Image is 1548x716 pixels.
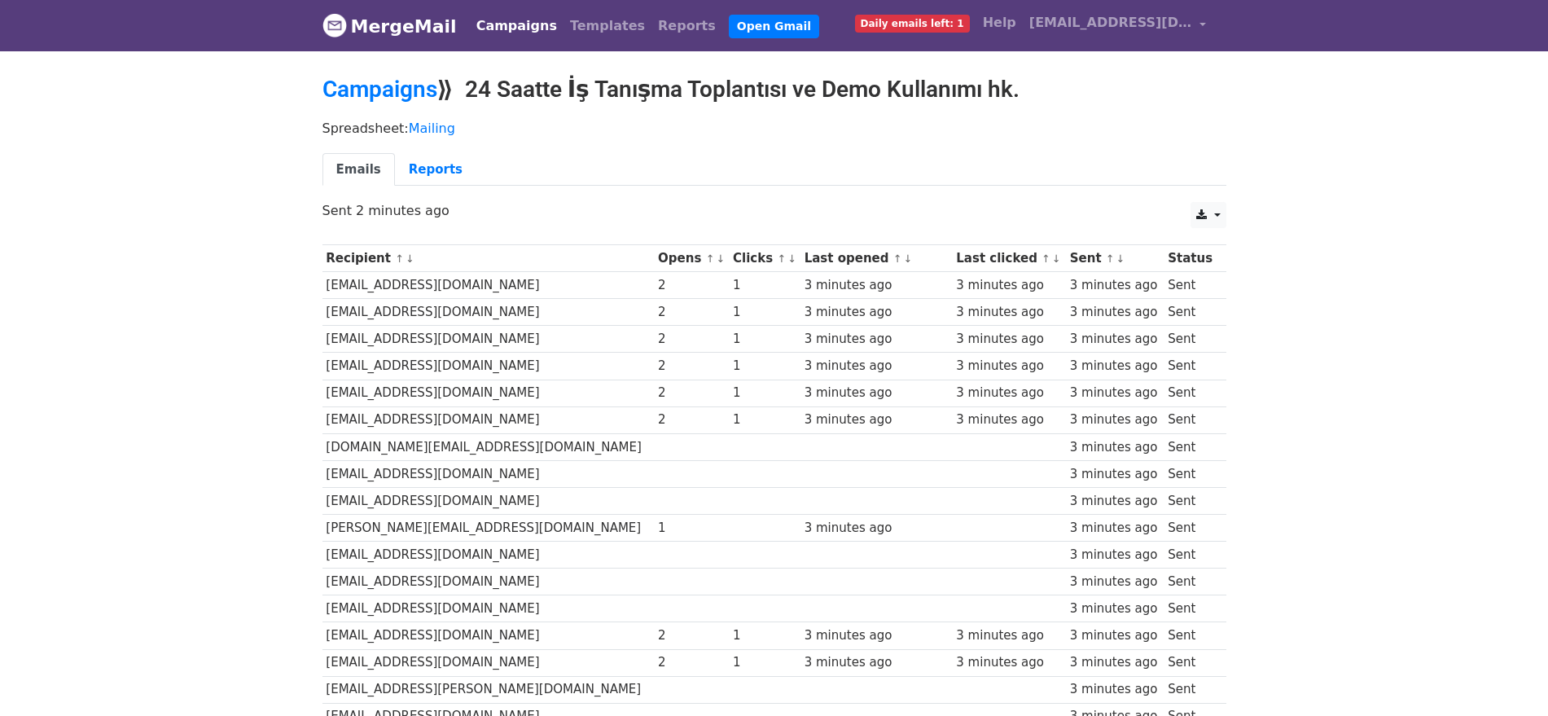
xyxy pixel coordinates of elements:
div: 1 [733,357,796,376]
a: ↑ [1106,253,1115,265]
td: [EMAIL_ADDRESS][DOMAIN_NAME] [322,460,655,487]
div: 1 [733,330,796,349]
td: Sent [1164,299,1217,326]
th: Clicks [729,245,800,272]
td: Sent [1164,595,1217,622]
th: Status [1164,245,1217,272]
div: 3 minutes ago [1070,276,1160,295]
div: 3 minutes ago [956,357,1062,376]
a: ↓ [1052,253,1061,265]
div: 3 minutes ago [805,519,949,538]
td: [EMAIL_ADDRESS][DOMAIN_NAME] [322,326,655,353]
td: [EMAIL_ADDRESS][DOMAIN_NAME] [322,406,655,433]
a: ↑ [1042,253,1050,265]
div: 3 minutes ago [805,626,949,645]
div: 3 minutes ago [805,653,949,672]
div: 3 minutes ago [956,626,1062,645]
td: [EMAIL_ADDRESS][DOMAIN_NAME] [322,649,655,676]
div: 3 minutes ago [1070,411,1160,429]
div: 3 minutes ago [956,411,1062,429]
td: Sent [1164,460,1217,487]
a: Reports [395,153,476,187]
a: Mailing [409,121,455,136]
td: Sent [1164,433,1217,460]
th: Sent [1066,245,1164,272]
div: 3 minutes ago [1070,384,1160,402]
div: 2 [658,411,725,429]
a: ↓ [903,253,912,265]
div: 2 [658,303,725,322]
a: Reports [651,10,722,42]
td: [EMAIL_ADDRESS][DOMAIN_NAME] [322,622,655,649]
td: Sent [1164,380,1217,406]
div: 3 minutes ago [1070,573,1160,591]
td: [EMAIL_ADDRESS][DOMAIN_NAME] [322,487,655,514]
a: ↑ [706,253,715,265]
div: 3 minutes ago [1070,546,1160,564]
div: 3 minutes ago [956,330,1062,349]
div: 2 [658,384,725,402]
div: 3 minutes ago [805,357,949,376]
td: Sent [1164,406,1217,433]
div: 3 minutes ago [1070,492,1160,511]
td: Sent [1164,515,1217,542]
div: 3 minutes ago [1070,519,1160,538]
div: 1 [733,653,796,672]
td: [EMAIL_ADDRESS][DOMAIN_NAME] [322,595,655,622]
a: Emails [322,153,395,187]
p: Spreadsheet: [322,120,1226,137]
td: Sent [1164,569,1217,595]
div: 2 [658,626,725,645]
a: Daily emails left: 1 [849,7,976,39]
td: Sent [1164,542,1217,569]
td: Sent [1164,487,1217,514]
td: [EMAIL_ADDRESS][DOMAIN_NAME] [322,299,655,326]
a: Open Gmail [729,15,819,38]
td: Sent [1164,272,1217,299]
div: 3 minutes ago [956,384,1062,402]
span: [EMAIL_ADDRESS][DOMAIN_NAME] [1029,13,1192,33]
div: 3 minutes ago [805,411,949,429]
div: 1 [658,519,725,538]
div: 3 minutes ago [805,276,949,295]
th: Opens [654,245,729,272]
div: 3 minutes ago [1070,626,1160,645]
div: 1 [733,276,796,295]
div: 3 minutes ago [956,276,1062,295]
div: 1 [733,411,796,429]
div: 3 minutes ago [805,330,949,349]
a: ↑ [395,253,404,265]
a: Help [976,7,1023,39]
div: 3 minutes ago [1070,680,1160,699]
img: MergeMail logo [322,13,347,37]
th: Last opened [800,245,953,272]
td: [EMAIL_ADDRESS][DOMAIN_NAME] [322,353,655,380]
td: Sent [1164,622,1217,649]
th: Recipient [322,245,655,272]
div: 1 [733,626,796,645]
div: 3 minutes ago [1070,303,1160,322]
p: Sent 2 minutes ago [322,202,1226,219]
a: Campaigns [470,10,564,42]
a: Campaigns [322,76,437,103]
td: Sent [1164,649,1217,676]
div: 2 [658,330,725,349]
div: 3 minutes ago [805,384,949,402]
td: Sent [1164,676,1217,703]
div: 3 minutes ago [805,303,949,322]
td: [EMAIL_ADDRESS][DOMAIN_NAME] [322,569,655,595]
div: 3 minutes ago [1070,653,1160,672]
th: Last clicked [953,245,1066,272]
div: 3 minutes ago [1070,600,1160,618]
td: [PERSON_NAME][EMAIL_ADDRESS][DOMAIN_NAME] [322,515,655,542]
h2: ⟫ 24 Saatte İş Tanışma Toplantısı ve Demo Kullanımı hk. [322,76,1226,103]
div: 2 [658,276,725,295]
div: 1 [733,384,796,402]
td: Sent [1164,326,1217,353]
a: ↓ [406,253,414,265]
a: [EMAIL_ADDRESS][DOMAIN_NAME] [1023,7,1213,45]
div: 3 minutes ago [1070,465,1160,484]
div: 3 minutes ago [1070,330,1160,349]
span: Daily emails left: 1 [855,15,970,33]
div: 3 minutes ago [1070,438,1160,457]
